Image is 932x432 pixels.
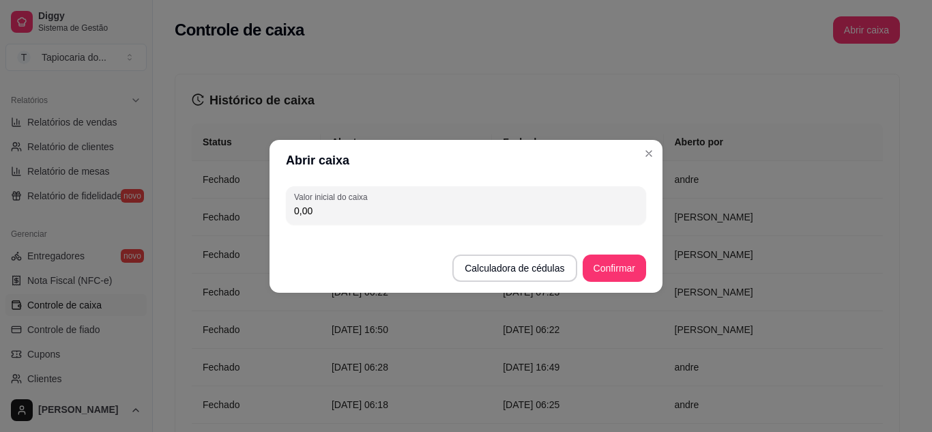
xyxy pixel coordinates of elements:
button: Confirmar [583,255,646,282]
input: Valor inicial do caixa [294,204,638,218]
header: Abrir caixa [270,140,662,181]
button: Calculadora de cédulas [452,255,577,282]
label: Valor inicial do caixa [294,191,372,203]
button: Close [638,143,660,164]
